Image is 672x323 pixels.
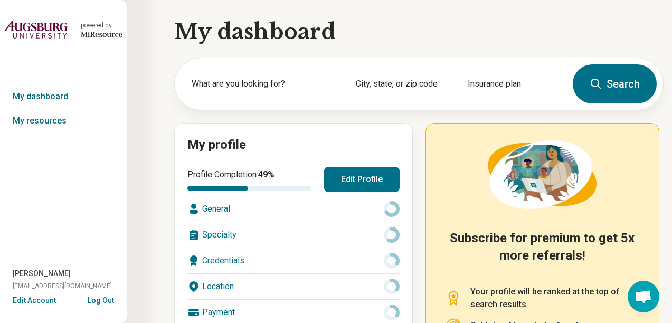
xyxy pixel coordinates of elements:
div: Profile Completion: [187,168,311,191]
span: [EMAIL_ADDRESS][DOMAIN_NAME] [13,281,112,291]
div: powered by [81,21,122,30]
img: Augsburg University [4,17,68,42]
div: General [187,196,400,222]
div: Credentials [187,248,400,273]
p: Your profile will be ranked at the top of search results [470,286,640,311]
label: What are you looking for? [192,78,330,90]
h2: Subscribe for premium to get 5x more referrals! [445,230,640,273]
h2: My profile [187,136,400,154]
div: Open chat [628,281,659,312]
div: Location [187,274,400,299]
h1: My dashboard [174,17,664,46]
button: Edit Profile [324,167,400,192]
a: Augsburg Universitypowered by [4,17,122,42]
div: Specialty [187,222,400,248]
button: Edit Account [13,295,56,306]
button: Search [573,64,657,103]
span: [PERSON_NAME] [13,268,71,279]
button: Log Out [88,295,114,303]
span: 49 % [258,169,275,179]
